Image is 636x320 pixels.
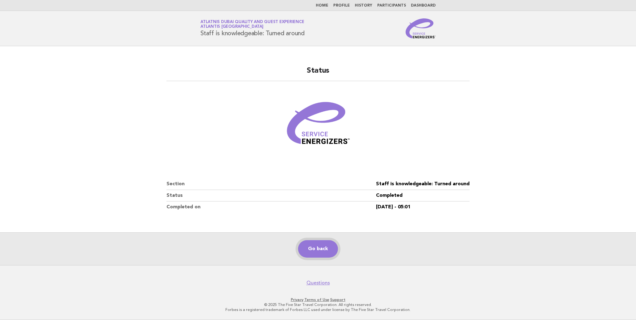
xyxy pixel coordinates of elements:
[166,201,376,213] dt: Completed on
[333,4,350,7] a: Profile
[166,178,376,190] dt: Section
[281,89,355,163] img: Verified
[166,66,470,81] h2: Status
[330,298,345,302] a: Support
[304,298,329,302] a: Terms of Use
[200,25,263,29] span: Atlantis [GEOGRAPHIC_DATA]
[406,18,436,38] img: Service Energizers
[306,280,330,286] a: Questions
[316,4,328,7] a: Home
[376,190,470,201] dd: Completed
[376,201,470,213] dd: [DATE] - 05:01
[127,307,509,312] p: Forbes is a registered trademark of Forbes LLC used under license by The Five Star Travel Corpora...
[200,20,304,29] a: Atlatnis Dubai Quality and Guest ExperienceAtlantis [GEOGRAPHIC_DATA]
[127,297,509,302] p: · ·
[355,4,372,7] a: History
[411,4,436,7] a: Dashboard
[291,298,303,302] a: Privacy
[200,20,305,36] h1: Staff is knowledgeable: Turned around
[127,302,509,307] p: © 2025 The Five Star Travel Corporation. All rights reserved.
[376,178,470,190] dd: Staff is knowledgeable: Turned around
[166,190,376,201] dt: Status
[377,4,406,7] a: Participants
[298,240,338,258] a: Go back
